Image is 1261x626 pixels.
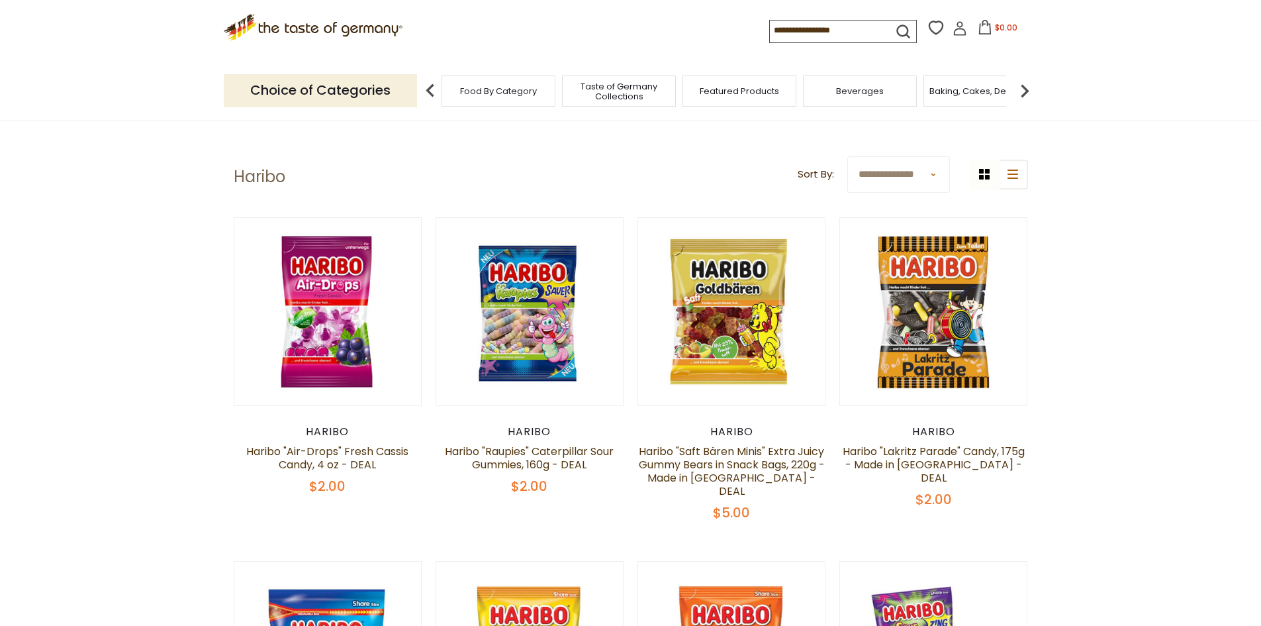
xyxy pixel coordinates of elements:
[224,74,417,107] p: Choice of Categories
[970,20,1026,40] button: $0.00
[309,477,346,496] span: $2.00
[436,425,624,439] div: Haribo
[445,444,614,472] a: Haribo "Raupies" Caterpillar Sour Gummies, 160g - DEAL
[840,218,1027,405] img: Haribo Lakritz Parade
[638,218,825,405] img: Haribo Saft Baren Extra Juicy
[460,86,537,96] a: Food By Category
[436,218,624,405] img: Haribo Raupies Sauer
[929,86,1032,96] a: Baking, Cakes, Desserts
[713,503,750,522] span: $5.00
[566,81,672,101] a: Taste of Germany Collections
[843,444,1025,486] a: Haribo "Lakritz Parade" Candy, 175g - Made in [GEOGRAPHIC_DATA] - DEAL
[995,22,1017,33] span: $0.00
[639,444,825,499] a: Haribo "Saft Bären Minis" Extra Juicy Gummy Bears in Snack Bags, 220g - Made in [GEOGRAPHIC_DATA]...
[511,477,547,496] span: $2.00
[637,425,826,439] div: Haribo
[234,425,422,439] div: Haribo
[417,78,444,104] img: previous arrow
[1011,78,1038,104] img: next arrow
[246,444,408,472] a: Haribo "Air-Drops" Fresh Cassis Candy, 4 oz - DEAL
[798,166,834,183] label: Sort By:
[700,86,779,96] a: Featured Products
[839,425,1028,439] div: Haribo
[915,490,952,509] span: $2.00
[234,167,285,187] h1: Haribo
[234,218,422,405] img: Haribo Air Drops Fresh Cassis
[836,86,884,96] a: Beverages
